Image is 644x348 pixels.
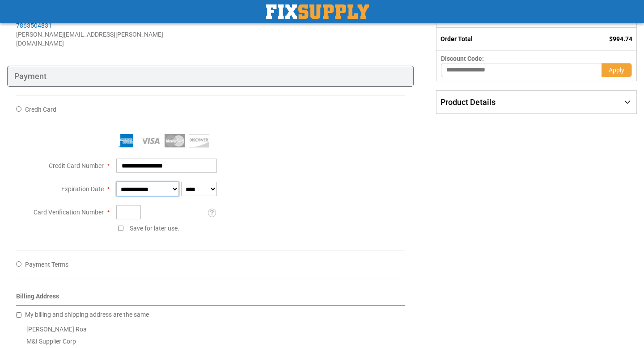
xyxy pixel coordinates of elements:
img: Fix Industrial Supply [266,4,369,19]
div: Payment [7,66,414,87]
span: Save for later use. [130,225,179,232]
strong: Order Total [441,35,473,42]
a: store logo [266,4,369,19]
img: Discover [189,134,209,147]
span: $994.74 [609,35,632,42]
span: Apply [609,67,624,74]
span: Discount Code: [441,55,484,62]
img: Visa [140,134,161,147]
span: [PERSON_NAME][EMAIL_ADDRESS][PERSON_NAME][DOMAIN_NAME] [16,31,163,47]
button: Apply [602,63,632,77]
span: Product Details [441,97,496,107]
img: American Express [116,134,137,147]
span: Credit Card Number [49,162,104,169]
div: Billing Address [16,292,405,306]
span: Credit Card [25,106,56,113]
span: Payment Terms [25,261,68,268]
span: Card Verification Number [34,209,104,216]
img: MasterCard [165,134,185,147]
span: My billing and shipping address are the same [25,311,149,318]
a: 7863504831 [16,22,52,29]
span: Expiration Date [61,185,104,193]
